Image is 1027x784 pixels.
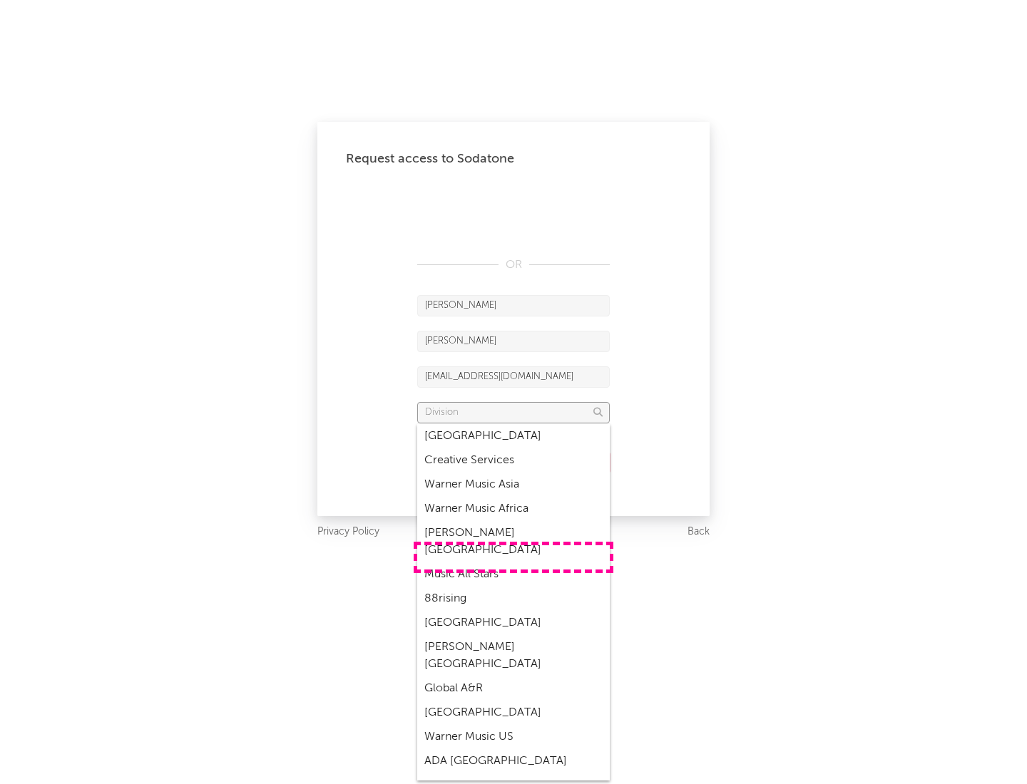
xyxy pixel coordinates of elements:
[417,587,610,611] div: 88rising
[417,676,610,701] div: Global A&R
[417,257,610,274] div: OR
[417,331,610,352] input: Last Name
[417,424,610,448] div: [GEOGRAPHIC_DATA]
[417,366,610,388] input: Email
[417,448,610,473] div: Creative Services
[417,497,610,521] div: Warner Music Africa
[346,150,681,167] div: Request access to Sodatone
[688,523,710,541] a: Back
[417,562,610,587] div: Music All Stars
[317,523,379,541] a: Privacy Policy
[417,473,610,497] div: Warner Music Asia
[417,749,610,773] div: ADA [GEOGRAPHIC_DATA]
[417,725,610,749] div: Warner Music US
[417,402,610,423] input: Division
[417,295,610,316] input: First Name
[417,521,610,562] div: [PERSON_NAME] [GEOGRAPHIC_DATA]
[417,701,610,725] div: [GEOGRAPHIC_DATA]
[417,611,610,635] div: [GEOGRAPHIC_DATA]
[417,635,610,676] div: [PERSON_NAME] [GEOGRAPHIC_DATA]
